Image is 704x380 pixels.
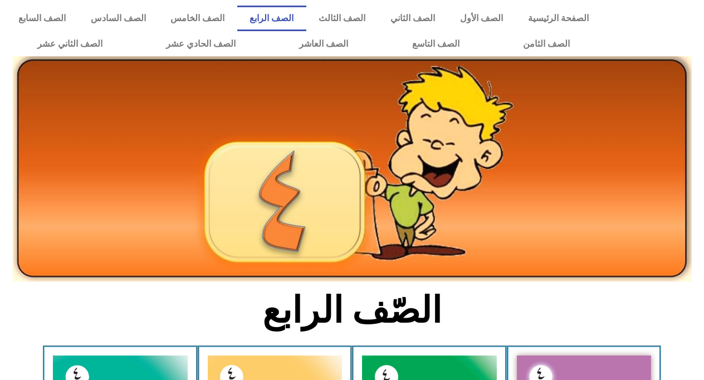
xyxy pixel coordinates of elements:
[168,289,536,332] h2: الصّف الرابع
[78,6,158,31] a: الصف السادس
[6,31,134,57] a: الصف الثاني عشر
[491,31,602,57] a: الصف الثامن
[6,6,78,31] a: الصف السابع
[448,6,516,31] a: الصف الأول
[158,6,237,31] a: الصف الخامس
[306,6,378,31] a: الصف الثالث
[516,6,602,31] a: الصفحة الرئيسية
[378,6,448,31] a: الصف الثاني
[380,31,491,57] a: الصف التاسع
[237,6,306,31] a: الصف الرابع
[134,31,267,57] a: الصف الحادي عشر
[267,31,380,57] a: الصف العاشر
